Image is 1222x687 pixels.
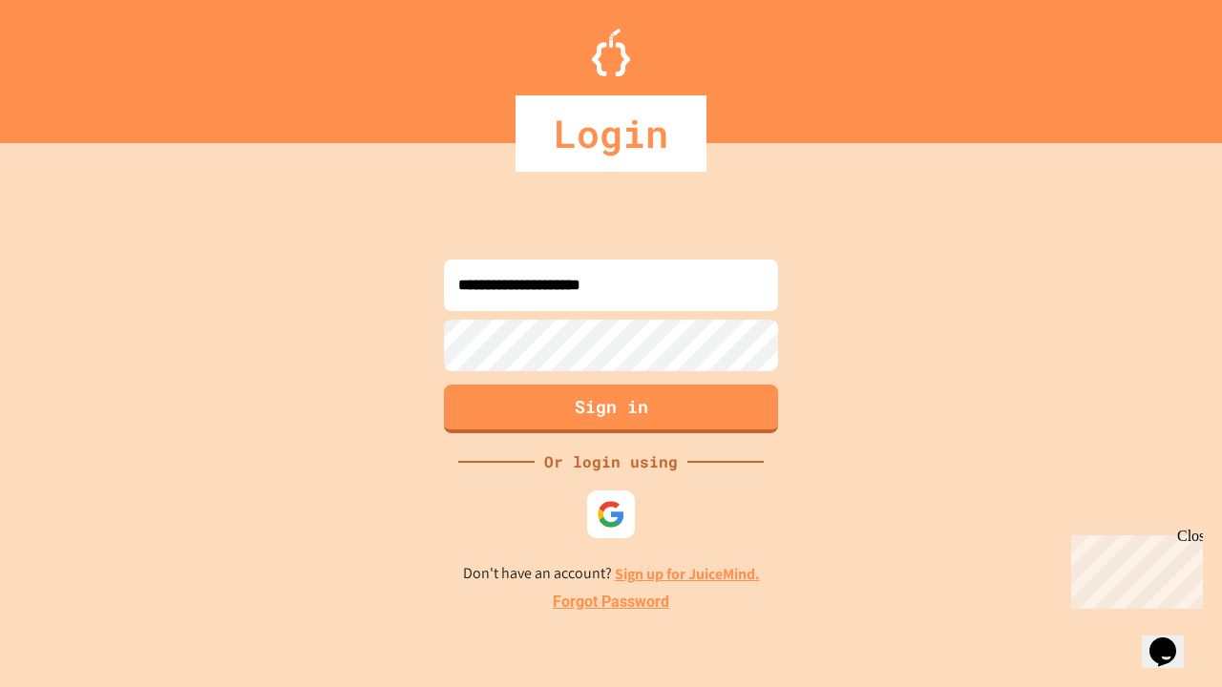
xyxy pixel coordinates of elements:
img: google-icon.svg [597,500,625,529]
img: Logo.svg [592,29,630,76]
button: Sign in [444,385,778,433]
p: Don't have an account? [463,562,760,586]
div: Chat with us now!Close [8,8,132,121]
iframe: chat widget [1064,528,1203,609]
a: Forgot Password [553,591,669,614]
div: Login [516,95,706,172]
div: Or login using [535,450,687,473]
iframe: chat widget [1142,611,1203,668]
a: Sign up for JuiceMind. [615,564,760,584]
